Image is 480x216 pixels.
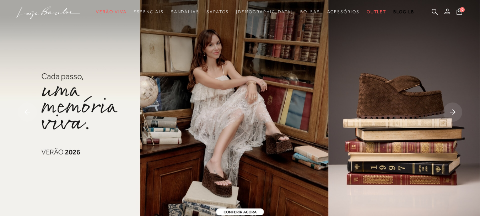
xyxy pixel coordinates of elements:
[393,5,414,19] a: BLOG LB
[134,5,163,19] a: noSubCategoriesText
[206,5,229,19] a: noSubCategoriesText
[367,5,387,19] a: noSubCategoriesText
[300,5,320,19] a: noSubCategoriesText
[134,9,163,14] span: Essenciais
[171,5,199,19] a: noSubCategoriesText
[327,5,360,19] a: noSubCategoriesText
[367,9,387,14] span: Outlet
[206,9,229,14] span: Sapatos
[171,9,199,14] span: Sandálias
[236,5,293,19] a: noSubCategoriesText
[300,9,320,14] span: Bolsas
[96,9,126,14] span: Verão Viva
[454,8,464,17] button: 0
[327,9,360,14] span: Acessórios
[96,5,126,19] a: noSubCategoriesText
[393,9,414,14] span: BLOG LB
[460,7,465,12] span: 0
[236,9,293,14] span: [DEMOGRAPHIC_DATA]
